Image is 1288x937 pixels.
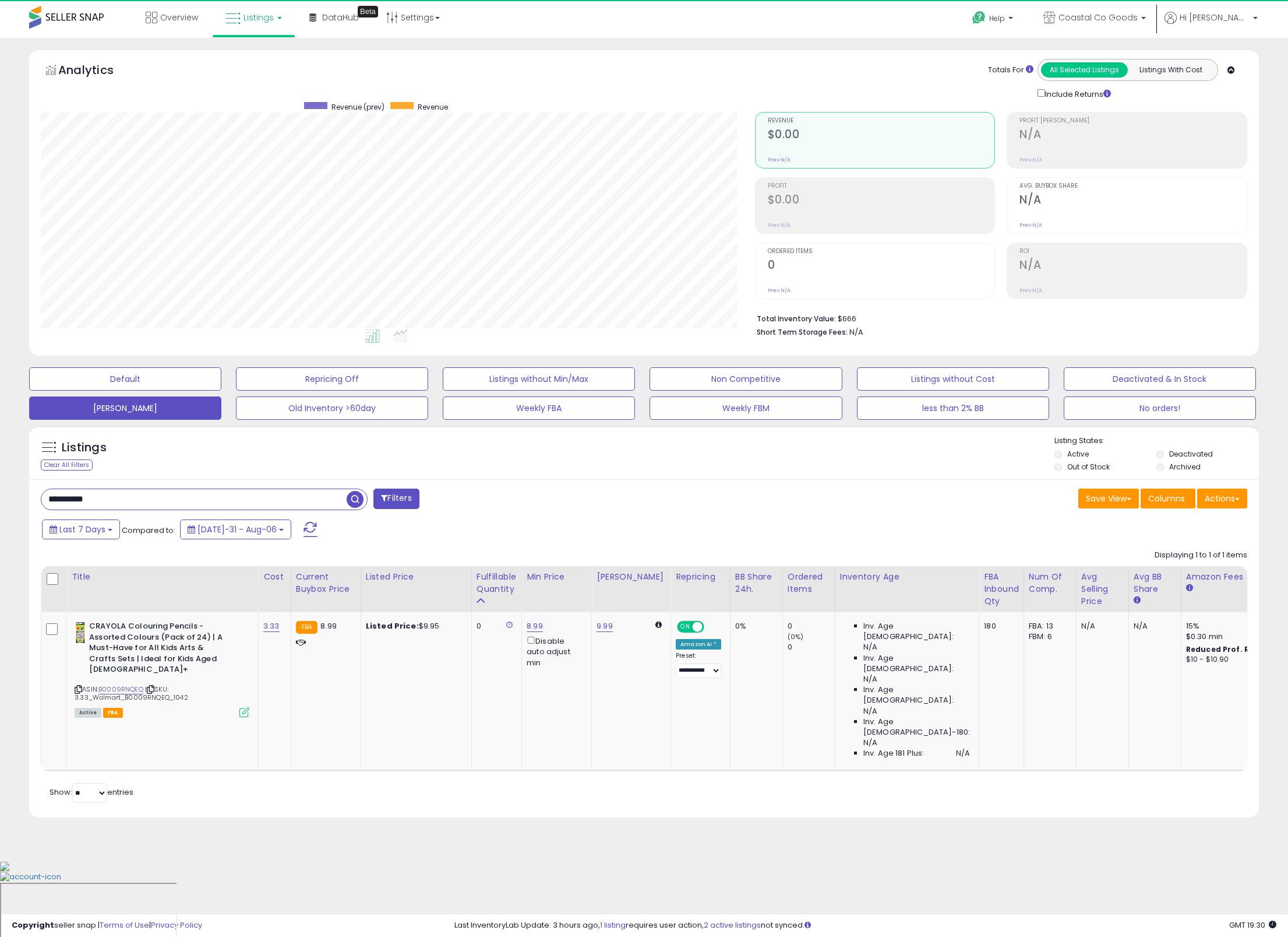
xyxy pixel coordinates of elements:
a: 9.99 [597,620,613,632]
div: Repricing [676,571,725,583]
div: Current Buybox Price [296,571,356,595]
h2: $0.00 [768,193,995,209]
span: Hi [PERSON_NAME] [1180,12,1250,23]
small: Prev: N/A [1019,287,1042,294]
span: Overview [160,12,198,23]
button: Last 7 Days [42,520,120,539]
small: Prev: N/A [768,287,791,294]
span: DataHub [322,12,359,23]
button: No orders! [1064,396,1256,420]
a: Help [963,2,1025,38]
div: Title [72,571,253,583]
small: (0%) [788,632,804,641]
div: FBA: 13 [1029,621,1067,631]
button: All Selected Listings [1041,62,1128,78]
div: $10 - $10.90 [1186,655,1283,665]
span: N/A [863,738,877,748]
label: Deactivated [1169,449,1213,459]
span: N/A [863,706,877,717]
label: Active [1067,449,1089,459]
span: | SKU: 3.33_Walmart_B0009RNQEQ_1042 [75,685,188,702]
span: Revenue [418,102,448,112]
div: Avg BB Share [1134,571,1176,595]
small: Prev: N/A [1019,222,1042,229]
span: Coastal Co Goods [1058,12,1138,23]
h2: $0.00 [768,128,995,143]
span: Inv. Age 181 Plus: [863,748,924,759]
div: ASIN: [75,621,249,716]
button: [PERSON_NAME] [29,396,221,420]
div: FBM: 6 [1029,631,1067,642]
h5: Listings [62,440,107,456]
span: N/A [863,674,877,685]
li: $666 [757,311,1238,325]
div: Include Returns [1029,87,1125,100]
div: Disable auto adjust min [527,634,583,668]
i: Get Help [972,10,986,25]
div: 15% [1186,621,1283,631]
label: Out of Stock [1067,462,1110,472]
label: Archived [1169,462,1201,472]
span: N/A [956,748,970,759]
span: Profit [PERSON_NAME] [1019,118,1247,124]
span: N/A [863,642,877,652]
span: ROI [1019,248,1247,255]
div: $0.30 min [1186,631,1283,642]
div: Totals For [988,65,1033,76]
div: 0 [788,642,835,652]
div: FBA inbound Qty [984,571,1019,608]
b: Reduced Prof. Rng. [1186,644,1262,654]
span: Ordered Items [768,248,995,255]
small: FBA [296,621,317,634]
span: Revenue (prev) [331,102,384,112]
button: Save View [1078,489,1139,508]
div: BB Share 24h. [735,571,778,595]
button: Filters [373,489,419,509]
button: Non Competitive [650,367,842,391]
img: 41V4Pz2GiKL._SL40_.jpg [75,621,86,644]
span: Inv. Age [DEMOGRAPHIC_DATA]: [863,685,970,706]
div: 0 [477,621,513,631]
span: Listings [244,12,274,23]
span: Last 7 Days [59,524,105,535]
button: Deactivated & In Stock [1064,367,1256,391]
a: 3.33 [263,620,280,632]
span: ON [678,622,693,632]
h5: Analytics [58,62,136,81]
span: Inv. Age [DEMOGRAPHIC_DATA]: [863,653,970,674]
span: Avg. Buybox Share [1019,183,1247,189]
span: Profit [768,183,995,189]
span: Help [989,13,1005,23]
div: N/A [1134,621,1172,631]
div: $9.95 [366,621,463,631]
span: [DATE]-31 - Aug-06 [197,524,277,535]
div: Ordered Items [788,571,830,595]
button: Weekly FBA [443,396,635,420]
small: Prev: N/A [768,222,791,229]
div: 0% [735,621,774,631]
b: Total Inventory Value: [757,314,836,324]
div: Avg Selling Price [1081,571,1124,608]
small: Amazon Fees. [1186,583,1193,594]
b: Short Term Storage Fees: [757,327,848,337]
div: 180 [984,621,1015,631]
small: Prev: N/A [1019,156,1042,163]
button: Weekly FBM [650,396,842,420]
span: Inv. Age [DEMOGRAPHIC_DATA]-180: [863,717,970,738]
div: Preset: [676,652,721,678]
h2: N/A [1019,128,1247,143]
span: 8.99 [320,620,337,631]
small: Avg BB Share. [1134,595,1141,606]
div: Inventory Age [840,571,974,583]
button: Default [29,367,221,391]
a: 8.99 [527,620,543,632]
div: [PERSON_NAME] [597,571,666,583]
button: Listings without Cost [857,367,1049,391]
a: Hi [PERSON_NAME] [1165,12,1258,38]
button: Repricing Off [236,367,428,391]
span: Compared to: [122,525,175,536]
span: Columns [1148,493,1185,504]
a: B0009RNQEQ [98,685,143,694]
div: Displaying 1 to 1 of 1 items [1155,550,1247,561]
div: Clear All Filters [41,459,93,471]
